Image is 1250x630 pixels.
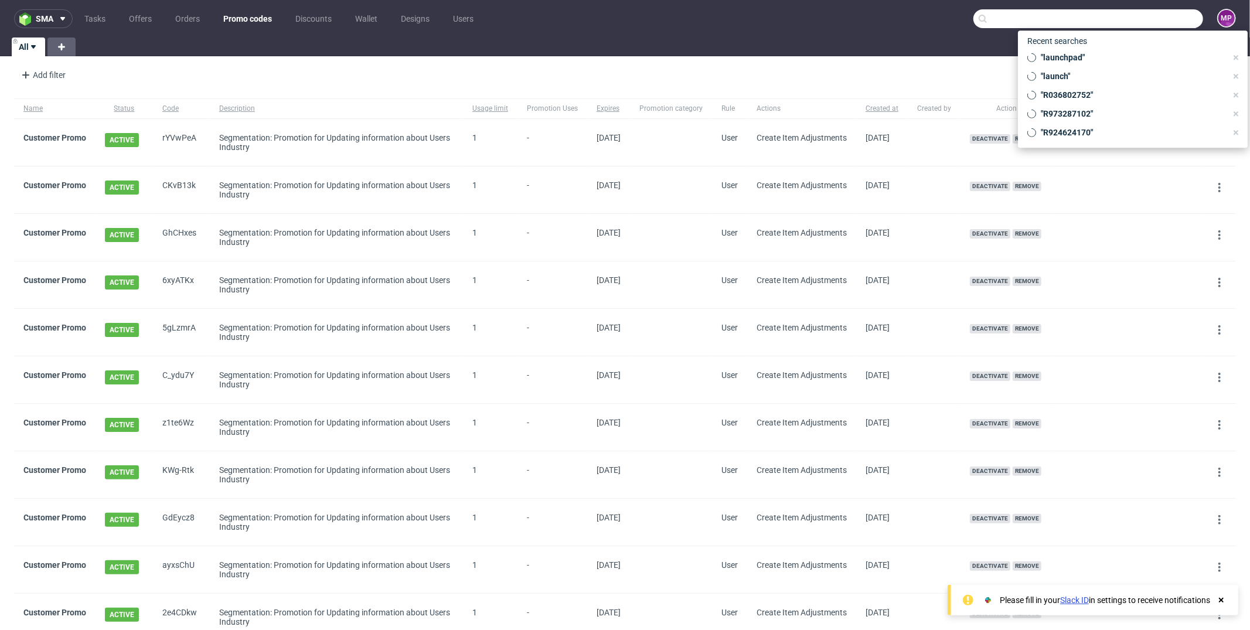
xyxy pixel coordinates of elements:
[721,323,738,332] span: User
[219,323,454,342] div: Segmentation: Promotion for Updating information about Users Industry
[1013,561,1041,571] span: Remove
[866,228,890,237] span: [DATE]
[14,9,73,28] button: sma
[866,513,890,522] span: [DATE]
[757,133,847,142] span: Create Item Adjustments
[1013,514,1041,523] span: Remove
[970,466,1010,476] span: Deactivate
[162,323,200,342] span: 5gLzmrA
[162,418,200,437] span: z1te6Wz
[527,275,578,294] span: -
[105,608,139,622] span: ACTIVE
[472,418,477,427] span: 1
[970,514,1010,523] span: Deactivate
[472,608,477,617] span: 1
[597,560,621,570] span: [DATE]
[597,323,621,332] span: [DATE]
[105,560,139,574] span: ACTIVE
[23,181,86,190] a: Customer Promo
[162,465,200,484] span: KWg-Rtk
[219,608,454,626] div: Segmentation: Promotion for Updating information about Users Industry
[757,228,847,237] span: Create Item Adjustments
[472,323,477,332] span: 1
[36,15,53,23] span: sma
[721,608,738,617] span: User
[1013,134,1041,144] span: Remove
[77,9,113,28] a: Tasks
[866,418,890,427] span: [DATE]
[219,370,454,389] div: Segmentation: Promotion for Updating information about Users Industry
[472,228,477,237] span: 1
[866,275,890,285] span: [DATE]
[1013,324,1041,333] span: Remove
[162,181,200,199] span: CKvB13k
[721,181,738,190] span: User
[597,513,621,522] span: [DATE]
[757,181,847,190] span: Create Item Adjustments
[162,370,200,389] span: C_ydu7Y
[597,418,621,427] span: [DATE]
[970,134,1010,144] span: Deactivate
[219,418,454,437] div: Segmentation: Promotion for Updating information about Users Industry
[219,560,454,579] div: Segmentation: Promotion for Updating information about Users Industry
[16,66,68,84] div: Add filter
[721,133,738,142] span: User
[23,133,86,142] a: Customer Promo
[105,323,139,337] span: ACTIVE
[917,104,951,114] span: Created by
[23,275,86,285] a: Customer Promo
[472,275,477,285] span: 1
[1013,229,1041,239] span: Remove
[162,608,200,626] span: 2e4CDkw
[23,465,86,475] a: Customer Promo
[472,104,508,114] span: Usage limit
[1000,594,1210,606] div: Please fill in your in settings to receive notifications
[23,370,86,380] a: Customer Promo
[12,38,45,56] a: All
[970,277,1010,286] span: Deactivate
[23,418,86,427] a: Customer Promo
[1013,466,1041,476] span: Remove
[394,9,437,28] a: Designs
[105,181,139,195] span: ACTIVE
[527,418,578,437] span: -
[721,465,738,475] span: User
[122,9,159,28] a: Offers
[597,133,621,142] span: [DATE]
[970,419,1010,428] span: Deactivate
[970,372,1010,381] span: Deactivate
[219,181,454,199] div: Segmentation: Promotion for Updating information about Users Industry
[105,418,139,432] span: ACTIVE
[23,560,86,570] a: Customer Promo
[105,370,139,384] span: ACTIVE
[1060,595,1089,605] a: Slack ID
[105,513,139,527] span: ACTIVE
[757,418,847,427] span: Create Item Adjustments
[527,513,578,532] span: -
[1013,372,1041,381] span: Remove
[597,228,621,237] span: [DATE]
[219,133,454,152] div: Segmentation: Promotion for Updating information about Users Industry
[1036,127,1227,138] span: "R924624170"
[970,324,1010,333] span: Deactivate
[23,228,86,237] a: Customer Promo
[757,513,847,522] span: Create Item Adjustments
[970,104,1044,114] span: Action
[866,181,890,190] span: [DATE]
[348,9,384,28] a: Wallet
[757,104,847,114] span: Actions
[757,275,847,285] span: Create Item Adjustments
[472,513,477,522] span: 1
[597,104,621,114] span: Expires
[162,513,200,532] span: GdEycz8
[721,370,738,380] span: User
[23,513,86,522] a: Customer Promo
[970,182,1010,191] span: Deactivate
[721,560,738,570] span: User
[1023,32,1092,50] span: Recent searches
[219,465,454,484] div: Segmentation: Promotion for Updating information about Users Industry
[866,133,890,142] span: [DATE]
[1036,52,1227,63] span: "launchpad"
[721,104,738,114] span: Rule
[597,465,621,475] span: [DATE]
